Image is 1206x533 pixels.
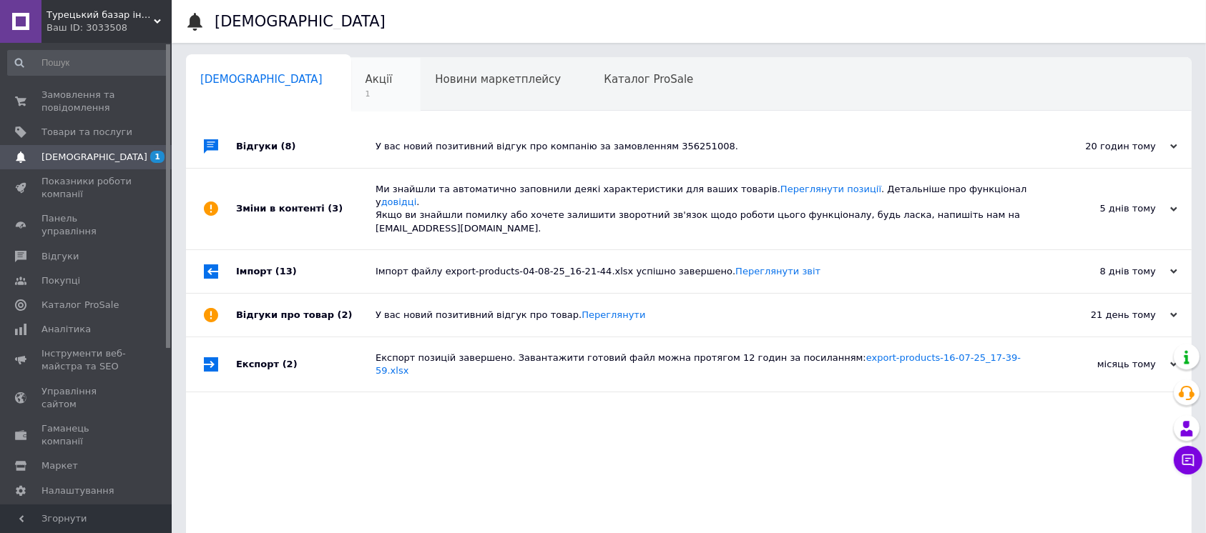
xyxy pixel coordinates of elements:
span: Турецький базар інтернет магазин [46,9,154,21]
div: місяць тому [1034,358,1177,371]
span: (8) [281,141,296,151]
span: (2) [338,309,353,320]
span: Аналітика [41,323,91,336]
div: Імпорт файлу export-products-04-08-25_16-21-44.xlsx успішно завершено. [376,265,1034,278]
span: Маркет [41,459,78,472]
span: (2) [283,359,298,369]
div: У вас новий позитивний відгук про товар. [376,309,1034,322]
a: довідці [381,196,417,207]
div: Експорт [236,337,376,392]
span: Управління сайтом [41,385,132,411]
a: Переглянути звіт [735,266,820,277]
span: Інструменти веб-майстра та SEO [41,347,132,373]
div: Ми знайшли та автоматично заповнили деякі характеристики для ваших товарів. . Детальніше про функ... [376,183,1034,235]
div: Імпорт [236,250,376,293]
div: Відгуки про товар [236,294,376,337]
div: 8 днів тому [1034,265,1177,278]
span: Покупці [41,274,80,287]
span: Акції [366,73,393,86]
span: Каталог ProSale [41,299,119,312]
div: Зміни в контенті [236,169,376,249]
button: Чат з покупцем [1174,446,1202,474]
span: Показники роботи компанії [41,175,132,201]
a: export-products-16-07-25_17-39-59.xlsx [376,352,1021,376]
span: 1 [150,151,165,163]
div: У вас новий позитивний відгук про компанію за замовленням 356251008. [376,140,1034,153]
div: 5 днів тому [1034,202,1177,215]
input: Пошук [7,50,168,76]
span: Гаманець компанії [41,422,132,448]
span: Новини маркетплейсу [435,73,561,86]
div: 21 день тому [1034,309,1177,322]
span: [DEMOGRAPHIC_DATA] [41,151,147,164]
span: Каталог ProSale [604,73,693,86]
span: Товари та послуги [41,126,132,139]
span: (3) [328,203,343,214]
div: Відгуки [236,125,376,168]
div: Ваш ID: 3033508 [46,21,172,34]
span: 1 [366,89,393,99]
span: [DEMOGRAPHIC_DATA] [200,73,323,86]
div: Експорт позицій завершено. Завантажити готовий файл можна протягом 12 годин за посиланням: [376,352,1034,377]
a: Переглянути позиції [780,184,881,194]
a: Переглянути [582,309,645,320]
h1: [DEMOGRAPHIC_DATA] [215,13,386,30]
span: Налаштування [41,484,114,497]
span: Панель управління [41,212,132,238]
div: 20 годин тому [1034,140,1177,153]
span: Замовлення та повідомлення [41,89,132,114]
span: (13) [275,266,297,277]
span: Відгуки [41,250,79,263]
